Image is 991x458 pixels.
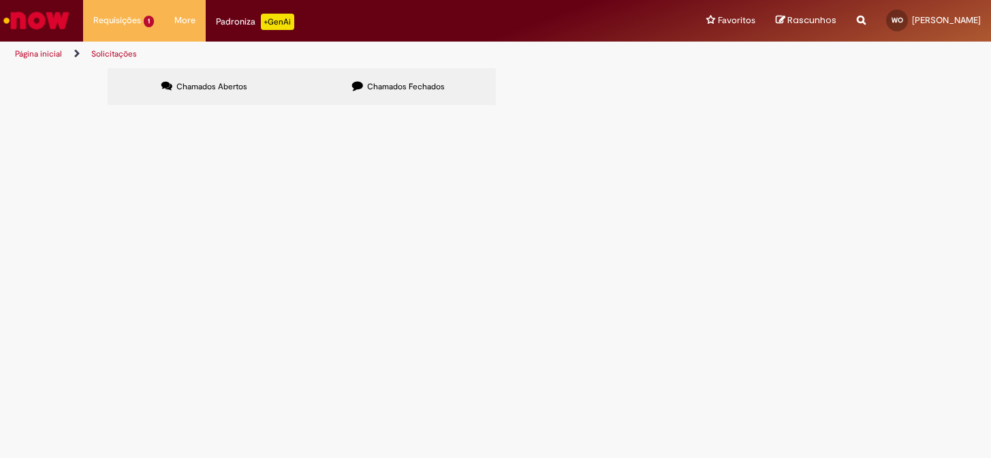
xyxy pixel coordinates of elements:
[776,14,836,27] a: Rascunhos
[367,81,445,92] span: Chamados Fechados
[15,48,62,59] a: Página inicial
[174,14,195,27] span: More
[912,14,981,26] span: [PERSON_NAME]
[261,14,294,30] p: +GenAi
[91,48,137,59] a: Solicitações
[93,14,141,27] span: Requisições
[718,14,755,27] span: Favoritos
[892,16,903,25] span: WO
[10,42,650,67] ul: Trilhas de página
[144,16,154,27] span: 1
[216,14,294,30] div: Padroniza
[1,7,72,34] img: ServiceNow
[176,81,247,92] span: Chamados Abertos
[787,14,836,27] span: Rascunhos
